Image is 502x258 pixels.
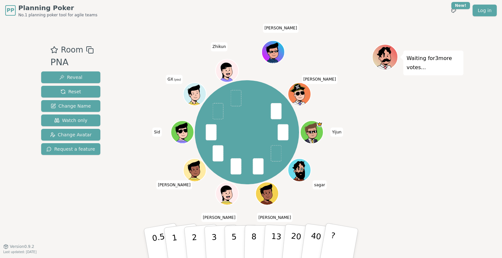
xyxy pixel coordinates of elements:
[61,44,83,56] span: Room
[54,117,88,124] span: Watch only
[156,180,192,190] span: Click to change your name
[201,213,237,222] span: Click to change your name
[51,103,91,109] span: Change Name
[46,146,95,152] span: Request a feature
[257,213,293,222] span: Click to change your name
[312,180,327,190] span: Click to change your name
[3,250,37,254] span: Last updated: [DATE]
[407,54,460,72] p: Waiting for 3 more votes...
[166,75,183,84] span: Click to change your name
[451,2,470,9] div: New!
[473,5,497,16] a: Log in
[152,128,162,137] span: Click to change your name
[10,244,34,249] span: Version 0.9.2
[184,83,205,105] button: Click to change your avatar
[18,3,97,12] span: Planning Poker
[41,129,100,141] button: Change Avatar
[330,128,343,137] span: Click to change your name
[448,5,460,16] button: New!
[18,12,97,18] span: No.1 planning poker tool for agile teams
[41,71,100,83] button: Reveal
[173,78,181,81] span: (you)
[41,100,100,112] button: Change Name
[41,143,100,155] button: Request a feature
[3,244,34,249] button: Version0.9.2
[263,23,299,33] span: Click to change your name
[41,114,100,126] button: Watch only
[60,88,81,95] span: Reset
[302,75,338,84] span: Click to change your name
[59,74,82,81] span: Reveal
[211,42,227,51] span: Click to change your name
[41,86,100,98] button: Reset
[7,7,14,14] span: PP
[5,3,97,18] a: PPPlanning PokerNo.1 planning poker tool for agile teams
[50,131,92,138] span: Change Avatar
[50,56,93,69] div: PNA
[317,121,323,127] span: Yijun is the host
[50,44,58,56] button: Add as favourite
